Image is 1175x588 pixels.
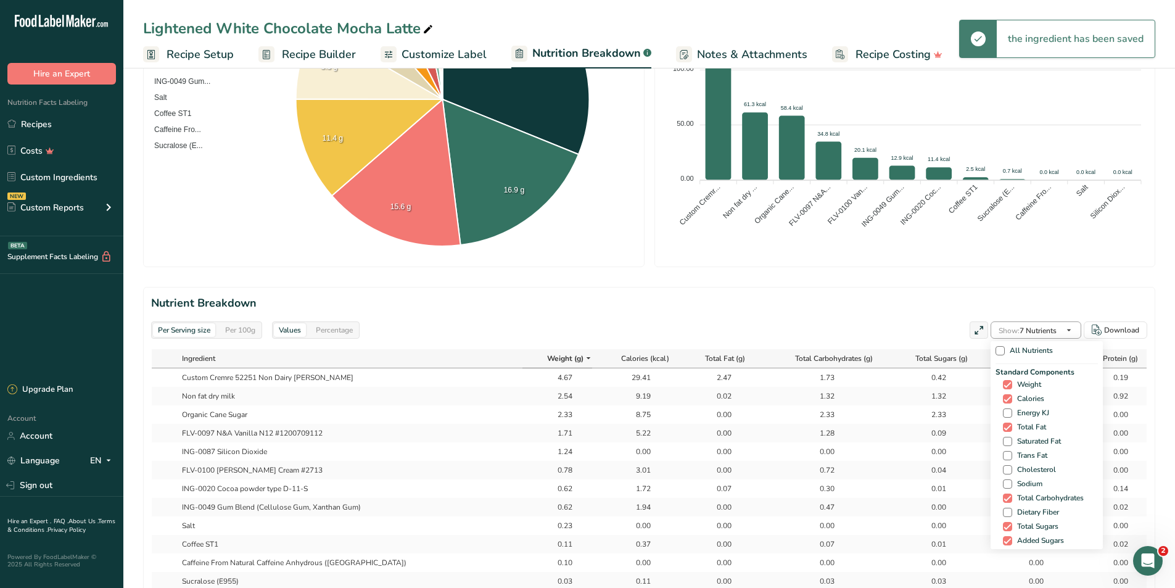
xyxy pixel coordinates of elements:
div: BETA [8,242,27,249]
div: 2.33 [542,409,572,420]
span: Show: [999,326,1020,336]
span: 2 [1158,546,1168,556]
td: Salt [176,516,522,535]
span: Customize Label [402,46,487,63]
div: 0.00 [915,557,946,568]
tspan: FLV-0097 N&A... [787,183,832,228]
tspan: ING-0020 Coc... [899,183,942,226]
tspan: Caffeine Fro... [1013,183,1053,222]
div: 0.00 [701,520,732,531]
tspan: 50.00 [677,120,694,127]
div: 0.00 [915,520,946,531]
tspan: Salt [1074,183,1090,198]
div: 0.00 [701,557,732,568]
span: Added Sugars [1012,536,1064,545]
div: 0.04 [915,465,946,476]
a: Nutrition Breakdown [511,39,651,69]
span: Notes & Attachments [697,46,807,63]
div: Powered By FoodLabelMaker © 2025 All Rights Reserved [7,553,116,568]
div: 4.67 [542,372,572,383]
div: 0.07 [701,483,732,494]
div: 0.00 [915,446,946,457]
div: 0.14 [1097,483,1128,494]
iframe: Intercom live chat [1133,546,1163,576]
div: 0.00 [701,446,732,457]
div: 5.22 [620,428,651,439]
td: Organic Cane Sugar [176,405,522,424]
div: 0.00 [1097,465,1128,476]
div: Upgrade Plan [7,384,73,396]
span: Recipe Setup [167,46,234,63]
div: Values [274,323,306,337]
tspan: Silicon Diox... [1089,183,1126,220]
div: 0.07 [804,539,835,550]
div: Per Serving size [153,323,215,337]
td: Coffee ST1 [176,535,522,553]
span: 7 Nutrients [999,326,1057,336]
div: 0.00 [701,502,732,513]
div: 1.32 [804,391,835,402]
h2: Nutrient Breakdown [151,295,1147,312]
div: 1.71 [542,428,572,439]
div: 3.01 [620,465,651,476]
tspan: Custom Cremr... [678,183,722,227]
div: 2.33 [804,409,835,420]
span: Total Carbohydrates (g) [795,353,873,364]
span: Cholesterol [1012,465,1056,474]
div: Lightened White Chocolate Mocha Latte [143,17,435,39]
span: Total Sugars (g) [915,353,968,364]
div: 0.72 [804,465,835,476]
div: 0.03 [542,576,572,587]
span: Dietary Fiber [1012,508,1059,517]
div: 0.00 [701,465,732,476]
span: All Nutrients [1005,346,1053,355]
div: 1.73 [804,372,835,383]
td: ING-0087 Silicon Dioxide [176,442,522,461]
div: Custom Reports [7,201,84,214]
td: Caffeine From Natural Caffeine Anhydrous ([GEOGRAPHIC_DATA]) [176,553,522,572]
div: 0.62 [542,502,572,513]
span: Total Fat (g) [705,353,745,364]
div: 0.37 [620,539,651,550]
span: Salt [145,93,167,102]
div: 0.09 [915,428,946,439]
td: ING-0020 Cocoa powder type D-11-S [176,479,522,498]
span: ING-0049 Gum... [145,77,210,86]
a: About Us . [68,517,98,526]
div: 0.00 [620,557,651,568]
a: Notes & Attachments [676,41,807,68]
a: Customize Label [381,41,487,68]
div: Download [1104,325,1139,336]
span: Protein (g) [1103,353,1138,364]
span: Total Sugars [1012,522,1058,531]
div: 0.00 [1097,446,1128,457]
tspan: Coffee ST1 [947,183,979,215]
a: Recipe Setup [143,41,234,68]
span: Sodium [1012,479,1042,489]
div: 1.94 [620,502,651,513]
div: 0.00 [1097,557,1128,568]
div: 0.11 [620,576,651,587]
div: 0.02 [1097,539,1128,550]
div: 1.28 [804,428,835,439]
span: Calories (kcal) [621,353,669,364]
button: Hire an Expert [7,63,116,85]
div: NEW [7,193,26,200]
div: 0.03 [804,576,835,587]
div: 0.00 [804,446,835,457]
div: 0.00 [804,557,835,568]
td: Non fat dry milk [176,387,522,405]
div: 0.02 [701,391,732,402]
span: Energy KJ [1012,408,1049,418]
div: 2.33 [915,409,946,420]
td: Custom Cremre 52251 Non Dairy [PERSON_NAME] [176,368,522,387]
tspan: Organic Cane... [752,183,795,225]
div: 0.02 [1097,502,1128,513]
div: 0.00 [701,576,732,587]
a: Hire an Expert . [7,517,51,526]
div: 0.00 [1097,576,1128,587]
span: Weight [1012,380,1041,389]
tspan: 0.00 [680,175,693,182]
span: Sucralose (E... [145,141,203,150]
tspan: Sucralose (E... [976,183,1016,223]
